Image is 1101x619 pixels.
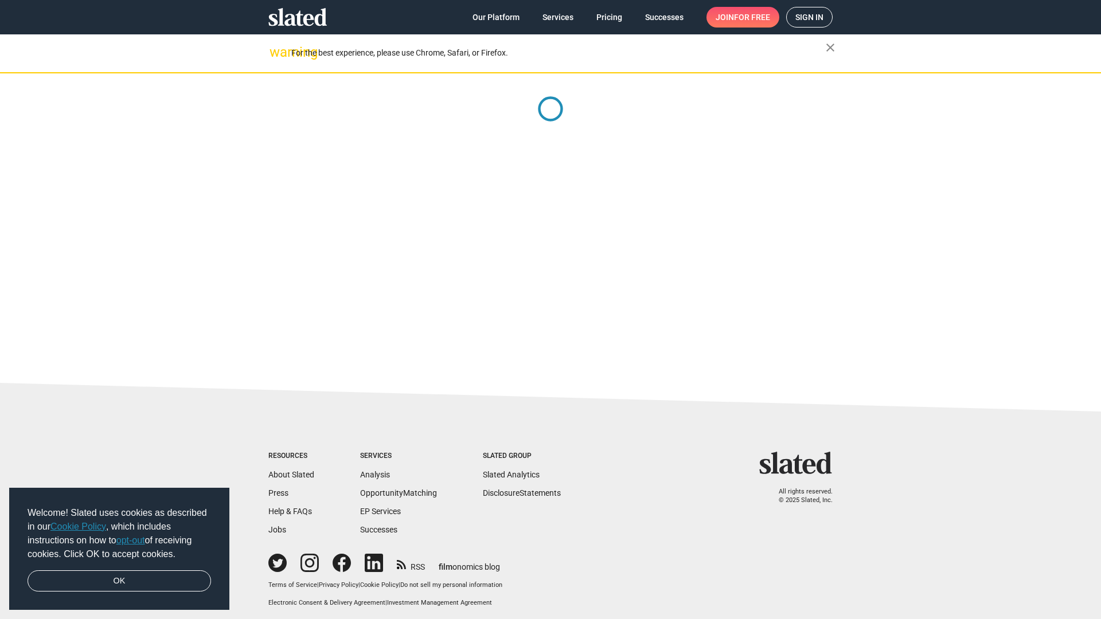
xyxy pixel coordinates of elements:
[636,7,693,28] a: Successes
[360,507,401,516] a: EP Services
[268,525,286,534] a: Jobs
[317,581,319,589] span: |
[358,581,360,589] span: |
[268,599,385,606] a: Electronic Consent & Delivery Agreement
[28,506,211,561] span: Welcome! Slated uses cookies as described in our , which includes instructions on how to of recei...
[795,7,823,27] span: Sign in
[360,525,397,534] a: Successes
[360,488,437,497] a: OpportunityMatching
[360,452,437,461] div: Services
[786,7,833,28] a: Sign in
[268,488,288,497] a: Press
[706,7,779,28] a: Joinfor free
[734,7,770,28] span: for free
[385,599,387,606] span: |
[397,555,425,573] a: RSS
[587,7,631,28] a: Pricing
[596,7,622,28] span: Pricing
[645,7,684,28] span: Successes
[439,553,500,573] a: filmonomics blog
[291,45,826,61] div: For the best experience, please use Chrome, Safari, or Firefox.
[463,7,529,28] a: Our Platform
[319,581,358,589] a: Privacy Policy
[483,452,561,461] div: Slated Group
[360,470,390,479] a: Analysis
[823,41,837,54] mat-icon: close
[767,488,833,504] p: All rights reserved. © 2025 Slated, Inc.
[268,581,317,589] a: Terms of Service
[9,488,229,610] div: cookieconsent
[116,535,145,545] a: opt-out
[399,581,400,589] span: |
[360,581,399,589] a: Cookie Policy
[268,452,314,461] div: Resources
[268,507,312,516] a: Help & FAQs
[533,7,583,28] a: Services
[28,570,211,592] a: dismiss cookie message
[268,470,314,479] a: About Slated
[542,7,573,28] span: Services
[473,7,520,28] span: Our Platform
[387,599,492,606] a: Investment Management Agreement
[483,470,540,479] a: Slated Analytics
[400,581,502,590] button: Do not sell my personal information
[50,522,106,531] a: Cookie Policy
[716,7,770,28] span: Join
[439,562,452,571] span: film
[270,45,283,59] mat-icon: warning
[483,488,561,497] a: DisclosureStatements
